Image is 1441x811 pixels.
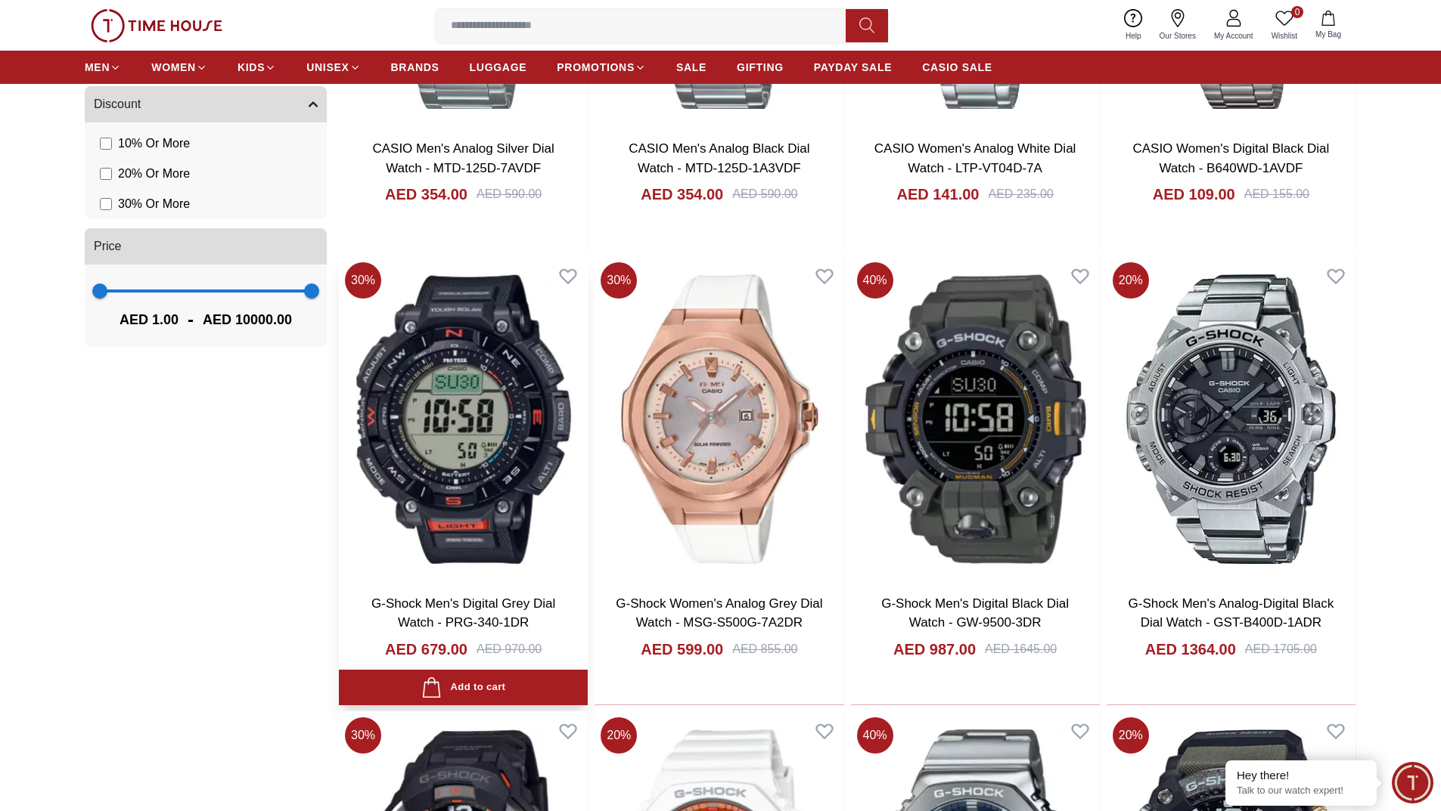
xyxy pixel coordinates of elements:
a: CASIO Women's Digital Black Dial Watch - B640WD-1AVDF [1132,141,1329,175]
img: ... [91,9,222,42]
button: My Bag [1306,8,1350,43]
a: G-Shock Men's Digital Black Dial Watch - GW-9500-3DR [881,596,1069,630]
span: 40 % [857,717,893,754]
a: Our Stores [1151,6,1205,45]
a: CASIO Men's Analog Black Dial Watch - MTD-125D-1A3VDF [629,141,809,175]
input: 30% Or More [100,198,112,210]
div: AED 1705.00 [1245,640,1317,658]
span: Discount [94,95,141,113]
h4: AED 141.00 [897,184,980,205]
a: CASIO Men's Analog Silver Dial Watch - MTD-125D-7AVDF [372,141,554,175]
div: Add to cart [421,677,505,698]
h4: AED 109.00 [1153,184,1235,205]
span: PROMOTIONS [557,60,635,75]
span: 20 % [1113,717,1149,754]
span: WOMEN [151,60,196,75]
span: 10 % Or More [118,135,190,153]
input: 10% Or More [100,138,112,150]
a: PROMOTIONS [557,54,646,81]
a: GIFTING [737,54,784,81]
span: Wishlist [1266,30,1303,42]
span: 30 % [345,262,381,299]
span: Our Stores [1154,30,1202,42]
a: LUGGAGE [470,54,527,81]
img: G-Shock Men's Digital Grey Dial Watch - PRG-340-1DR [339,256,588,581]
span: AED 1.00 [120,309,179,330]
span: My Bag [1309,29,1347,40]
span: 20 % [1113,262,1149,299]
h4: AED 354.00 [385,184,467,205]
button: Add to cart [339,670,588,705]
div: AED 590.00 [732,185,797,203]
span: PAYDAY SALE [814,60,892,75]
div: AED 235.00 [988,185,1053,203]
div: AED 590.00 [477,185,542,203]
span: UNISEX [306,60,349,75]
div: AED 155.00 [1244,185,1309,203]
h4: AED 1364.00 [1145,639,1236,660]
span: 20 % Or More [118,165,190,183]
span: 20 % [601,717,637,754]
span: KIDS [238,60,265,75]
span: CASIO SALE [922,60,992,75]
a: CASIO Women's Analog White Dial Watch - LTP-VT04D-7A [874,141,1076,175]
span: BRANDS [391,60,439,75]
a: SALE [676,54,707,81]
span: 30 % [345,717,381,754]
img: G-Shock Men's Digital Black Dial Watch - GW-9500-3DR [851,256,1100,581]
span: Help [1120,30,1148,42]
span: 40 % [857,262,893,299]
a: G-Shock Men's Digital Grey Dial Watch - PRG-340-1DR [371,596,555,630]
h4: AED 599.00 [641,639,723,660]
button: Price [85,228,327,265]
a: WOMEN [151,54,207,81]
a: 0Wishlist [1262,6,1306,45]
div: AED 970.00 [477,640,542,658]
span: - [179,308,203,332]
a: PAYDAY SALE [814,54,892,81]
h4: AED 679.00 [385,639,467,660]
a: UNISEX [306,54,360,81]
a: BRANDS [391,54,439,81]
span: 30 % Or More [118,195,190,213]
a: CASIO SALE [922,54,992,81]
h4: AED 987.00 [893,639,976,660]
span: SALE [676,60,707,75]
a: G-Shock Women's Analog Grey Dial Watch - MSG-S500G-7A2DR [616,596,822,630]
div: Chat Widget [1392,762,1433,803]
h4: AED 354.00 [641,184,723,205]
span: Price [94,237,121,255]
span: LUGGAGE [470,60,527,75]
a: KIDS [238,54,276,81]
a: Help [1116,6,1151,45]
span: 30 % [601,262,637,299]
p: Talk to our watch expert! [1237,785,1365,797]
span: AED 10000.00 [203,309,292,330]
img: G-Shock Men's Analog-Digital Black Dial Watch - GST-B400D-1ADR [1107,256,1356,581]
div: Hey there! [1237,768,1365,783]
span: GIFTING [737,60,784,75]
span: MEN [85,60,110,75]
input: 20% Or More [100,168,112,180]
div: AED 1645.00 [985,640,1057,658]
button: Discount [85,86,327,122]
span: 0 [1291,6,1303,18]
img: G-Shock Women's Analog Grey Dial Watch - MSG-S500G-7A2DR [595,256,843,581]
a: G-Shock Men's Analog-Digital Black Dial Watch - GST-B400D-1ADR [1129,596,1334,630]
a: MEN [85,54,121,81]
span: My Account [1208,30,1259,42]
div: AED 855.00 [732,640,797,658]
